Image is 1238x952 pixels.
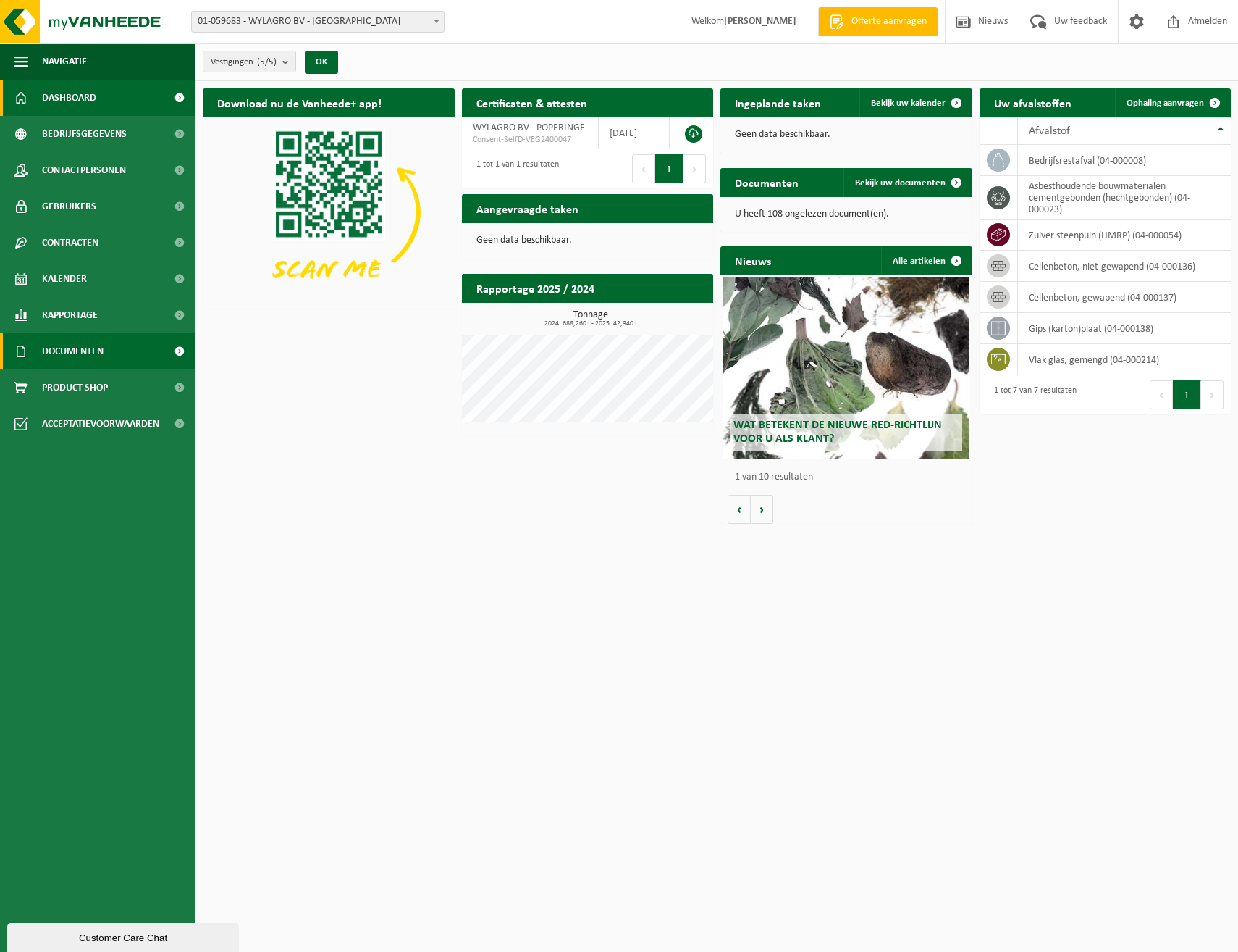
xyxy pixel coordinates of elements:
[42,406,159,442] span: Acceptatievoorwaarden
[473,122,585,133] span: WYLAGRO BV - POPERINGE
[1115,88,1229,117] a: Ophaling aanvragen
[42,152,126,188] span: Contactpersonen
[42,369,108,406] span: Product Shop
[1127,99,1204,108] span: Ophaling aanvragen
[720,88,835,117] h2: Ingeplande taken
[605,302,712,331] a: Bekijk rapportage
[818,7,938,36] a: Offerte aanvragen
[683,154,706,183] button: Next
[881,246,971,275] a: Alle artikelen
[843,168,971,197] a: Bekijk uw documenten
[733,419,942,445] span: Wat betekent de nieuwe RED-richtlijn voor u als klant?
[751,495,773,524] button: Volgende
[1018,282,1231,313] td: cellenbeton, gewapend (04-000137)
[191,11,445,33] span: 01-059683 - WYLAGRO BV - POPERINGE
[1018,145,1231,176] td: bedrijfsrestafval (04-000008)
[720,168,813,196] h2: Documenten
[655,154,683,183] button: 1
[473,134,587,146] span: Consent-SelfD-VEG2400047
[469,320,714,327] span: 2024: 688,260 t - 2025: 42,940 t
[1018,220,1231,251] td: zuiver steenpuin (HMRP) (04-000054)
[192,12,444,32] span: 01-059683 - WYLAGRO BV - POPERINGE
[42,43,87,80] span: Navigatie
[599,117,670,149] td: [DATE]
[1018,344,1231,375] td: vlak glas, gemengd (04-000214)
[203,117,455,306] img: Download de VHEPlus App
[1150,380,1173,409] button: Previous
[462,274,609,302] h2: Rapportage 2025 / 2024
[1018,176,1231,220] td: asbesthoudende bouwmaterialen cementgebonden (hechtgebonden) (04-000023)
[980,88,1086,117] h2: Uw afvalstoffen
[1173,380,1201,409] button: 1
[735,472,965,483] p: 1 van 10 resultaten
[42,261,87,297] span: Kalender
[855,178,946,188] span: Bekijk uw documenten
[203,88,396,117] h2: Download nu de Vanheede+ app!
[42,116,127,152] span: Bedrijfsgegevens
[7,920,242,952] iframe: chat widget
[632,154,655,183] button: Previous
[1018,251,1231,282] td: cellenbeton, niet-gewapend (04-000136)
[735,209,958,220] p: U heeft 108 ongelezen document(en).
[859,88,971,117] a: Bekijk uw kalender
[728,495,751,524] button: Vorige
[42,188,96,225] span: Gebruikers
[42,225,98,261] span: Contracten
[723,277,969,459] a: Wat betekent de nieuwe RED-richtlijn voor u als klant?
[1201,380,1224,409] button: Next
[469,310,714,327] h3: Tonnage
[257,57,277,67] count: (5/5)
[871,99,946,108] span: Bekijk uw kalender
[987,379,1077,411] div: 1 tot 7 van 7 resultaten
[42,333,104,369] span: Documenten
[476,235,699,246] p: Geen data beschikbaar.
[735,130,958,140] p: Geen data beschikbaar.
[1029,125,1070,137] span: Afvalstof
[42,80,96,116] span: Dashboard
[42,297,98,333] span: Rapportage
[469,153,559,185] div: 1 tot 1 van 1 resultaten
[203,51,296,72] button: Vestigingen(5/5)
[462,88,602,117] h2: Certificaten & attesten
[724,16,796,27] strong: [PERSON_NAME]
[848,14,930,29] span: Offerte aanvragen
[305,51,338,74] button: OK
[1018,313,1231,344] td: gips (karton)plaat (04-000138)
[462,194,593,222] h2: Aangevraagde taken
[211,51,277,73] span: Vestigingen
[720,246,786,275] h2: Nieuws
